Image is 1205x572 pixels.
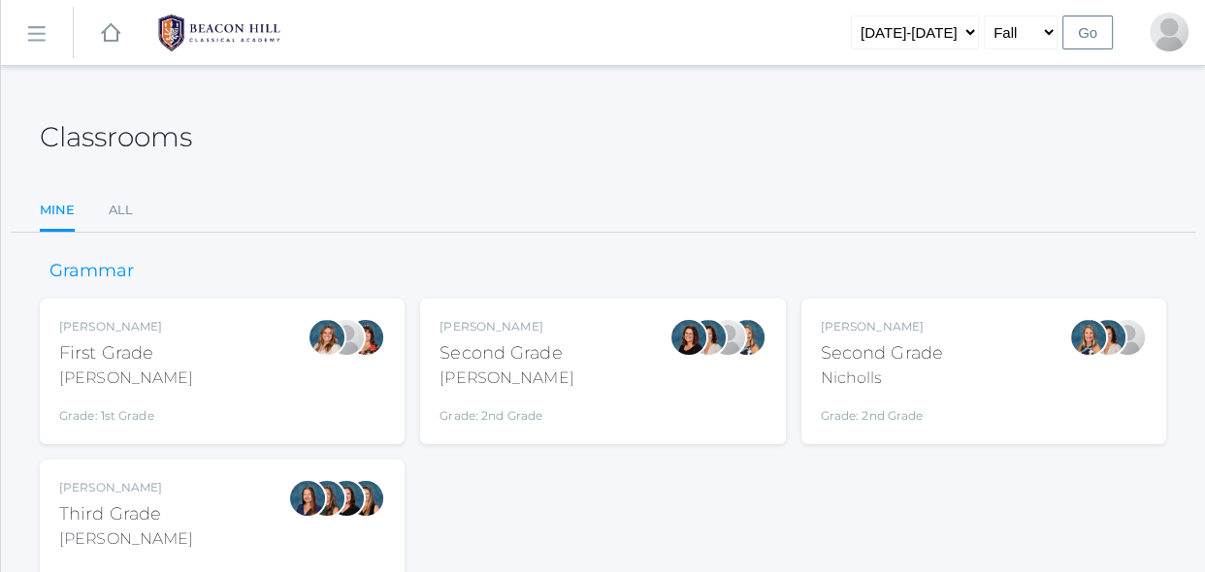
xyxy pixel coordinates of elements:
[346,318,385,357] div: Heather Wallock
[346,479,385,518] div: Juliana Fowler
[821,366,943,390] div: Nicholls
[1062,16,1113,49] input: Go
[327,318,366,357] div: Jaimie Watson
[821,318,943,335] div: [PERSON_NAME]
[288,479,327,518] div: Lori Webster
[40,191,75,233] a: Mine
[308,318,346,357] div: Liv Barber
[821,340,943,366] div: Second Grade
[728,318,766,357] div: Courtney Nicholls
[327,479,366,518] div: Katie Watters
[59,527,193,551] div: [PERSON_NAME]
[1069,318,1108,357] div: Courtney Nicholls
[440,366,573,390] div: [PERSON_NAME]
[147,9,292,57] img: 1_BHCALogos-05.png
[669,318,708,357] div: Emily Balli
[109,191,133,230] a: All
[689,318,728,357] div: Cari Burke
[40,122,192,152] h2: Classrooms
[308,479,346,518] div: Andrea Deutsch
[440,397,573,425] div: Grade: 2nd Grade
[708,318,747,357] div: Sarah Armstrong
[1108,318,1147,357] div: Sarah Armstrong
[59,318,193,335] div: [PERSON_NAME]
[59,479,193,496] div: [PERSON_NAME]
[40,262,144,281] h3: Grammar
[59,397,193,425] div: Grade: 1st Grade
[1089,318,1127,357] div: Cari Burke
[1150,13,1189,51] div: Sarah Armstrong
[59,340,193,366] div: First Grade
[59,366,193,390] div: [PERSON_NAME]
[440,340,573,366] div: Second Grade
[821,397,943,425] div: Grade: 2nd Grade
[440,318,573,335] div: [PERSON_NAME]
[59,501,193,527] div: Third Grade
